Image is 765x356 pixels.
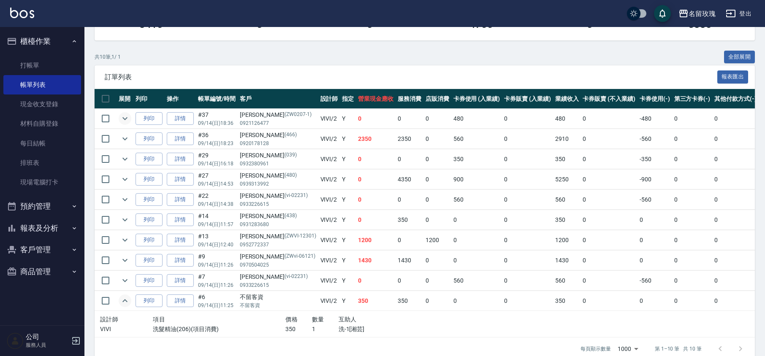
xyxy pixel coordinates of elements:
[340,210,356,230] td: Y
[3,217,81,239] button: 報表及分析
[637,129,672,149] td: -560
[238,89,318,109] th: 客戶
[451,210,502,230] td: 0
[198,302,236,309] p: 09/14 (日) 11:25
[240,281,316,289] p: 0933226615
[105,73,717,81] span: 訂單列表
[318,230,340,250] td: VIVI /2
[581,149,637,169] td: 0
[712,291,759,311] td: 0
[356,251,396,270] td: 1430
[423,109,451,129] td: 0
[100,325,153,334] p: VIVI
[553,251,581,270] td: 1430
[553,230,581,250] td: 1200
[3,173,81,192] a: 現場電腦打卡
[717,73,749,81] a: 報表匯出
[396,149,423,169] td: 0
[672,291,713,311] td: 0
[240,241,316,248] p: 0952772337
[724,51,755,64] button: 全部展開
[356,170,396,189] td: 0
[285,212,297,221] p: (438)
[637,190,672,210] td: -560
[637,230,672,250] td: 0
[581,230,637,250] td: 0
[136,153,163,166] button: 列印
[240,171,316,180] div: [PERSON_NAME]
[396,109,423,129] td: 0
[423,170,451,189] td: 0
[396,89,423,109] th: 服務消費
[167,112,194,125] a: 詳情
[356,271,396,291] td: 0
[240,200,316,208] p: 0933226615
[285,316,298,323] span: 價格
[502,291,553,311] td: 0
[240,212,316,221] div: [PERSON_NAME]
[553,291,581,311] td: 350
[136,132,163,146] button: 列印
[654,5,671,22] button: save
[637,271,672,291] td: -560
[136,294,163,307] button: 列印
[100,316,118,323] span: 設計師
[451,251,502,270] td: 0
[502,251,553,270] td: 0
[136,274,163,287] button: 列印
[196,129,238,149] td: #36
[340,129,356,149] td: Y
[712,109,759,129] td: 0
[340,190,356,210] td: Y
[318,109,340,129] td: VIVI /2
[423,129,451,149] td: 0
[119,153,131,165] button: expand row
[240,221,316,228] p: 0931283680
[712,89,759,109] th: 其他付款方式(-)
[198,241,236,248] p: 09/14 (日) 12:40
[396,129,423,149] td: 2350
[451,291,502,311] td: 0
[240,232,316,241] div: [PERSON_NAME]
[196,109,238,129] td: #37
[672,210,713,230] td: 0
[712,230,759,250] td: 0
[3,261,81,283] button: 商品管理
[285,272,308,281] p: (vi-02231)
[340,89,356,109] th: 指定
[119,173,131,186] button: expand row
[340,291,356,311] td: Y
[136,193,163,206] button: 列印
[3,114,81,133] a: 材料自購登錄
[340,149,356,169] td: Y
[312,316,324,323] span: 數量
[240,302,316,309] p: 不留客資
[423,190,451,210] td: 0
[672,89,713,109] th: 第三方卡券(-)
[423,271,451,291] td: 0
[637,149,672,169] td: -350
[153,325,285,334] p: 洗髮精油(206)(項目消費)
[318,251,340,270] td: VIVI /2
[240,191,316,200] div: [PERSON_NAME]
[95,53,121,61] p: 共 10 筆, 1 / 1
[581,109,637,129] td: 0
[240,160,316,167] p: 0932380961
[672,271,713,291] td: 0
[3,195,81,217] button: 預約管理
[119,274,131,287] button: expand row
[318,190,340,210] td: VIVI /2
[423,210,451,230] td: 0
[10,8,34,18] img: Logo
[119,213,131,226] button: expand row
[240,119,316,127] p: 0921126477
[396,170,423,189] td: 4350
[502,230,553,250] td: 0
[3,30,81,52] button: 櫃檯作業
[198,160,236,167] p: 09/14 (日) 16:18
[3,153,81,173] a: 排班表
[396,230,423,250] td: 0
[198,200,236,208] p: 09/14 (日) 14:38
[26,333,69,341] h5: 公司
[356,210,396,230] td: 0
